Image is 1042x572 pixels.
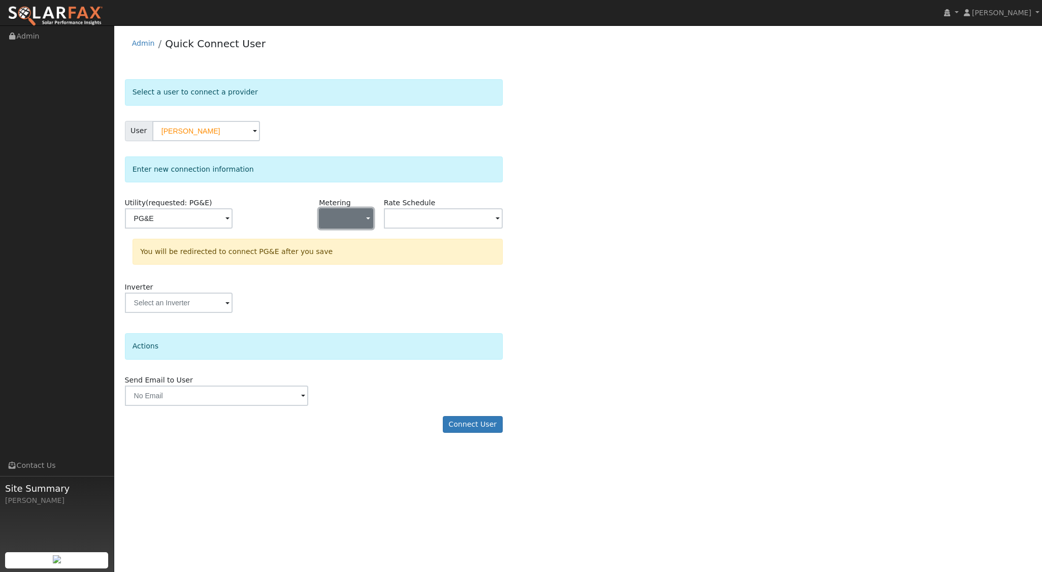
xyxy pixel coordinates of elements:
[146,199,212,207] span: (requested: PG&E)
[972,9,1031,17] span: [PERSON_NAME]
[133,239,503,265] div: You will be redirected to connect PG&E after you save
[125,386,309,406] input: No Email
[53,555,61,563] img: retrieve
[125,121,153,141] span: User
[165,38,266,50] a: Quick Connect User
[125,375,193,386] label: Send Email to User
[125,333,503,359] div: Actions
[132,39,155,47] a: Admin
[125,198,212,208] label: Utility
[152,121,260,141] input: Select a User
[125,208,233,229] input: Select a Utility
[5,495,109,506] div: [PERSON_NAME]
[384,198,435,208] label: Rate Schedule
[125,79,503,105] div: Select a user to connect a provider
[8,6,103,27] img: SolarFax
[319,198,351,208] label: Metering
[125,156,503,182] div: Enter new connection information
[125,282,153,293] label: Inverter
[125,293,233,313] input: Select an Inverter
[443,416,503,433] button: Connect User
[5,482,109,495] span: Site Summary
